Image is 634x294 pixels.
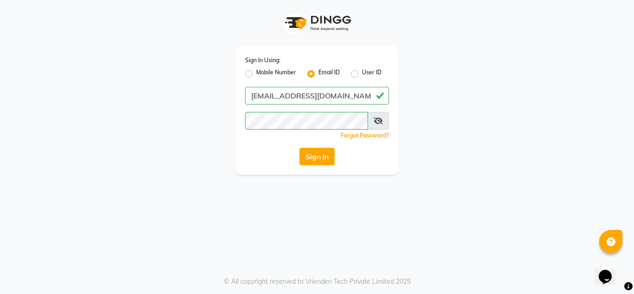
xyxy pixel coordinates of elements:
button: Sign In [299,148,335,165]
label: Sign In Using: [245,56,280,65]
label: Mobile Number [256,68,296,79]
iframe: chat widget [595,257,625,285]
input: Username [245,87,389,105]
input: Username [245,112,368,130]
img: logo1.svg [280,9,354,37]
a: Forgot Password? [341,132,389,139]
label: Email ID [318,68,340,79]
label: User ID [362,68,382,79]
